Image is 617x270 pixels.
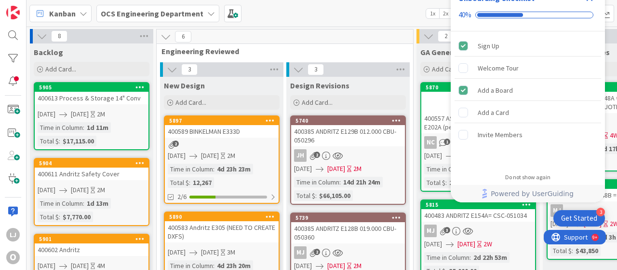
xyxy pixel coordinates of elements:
[327,164,345,174] span: [DATE]
[164,115,280,204] a: 5897400589 BINKELMAN E333D[DATE][DATE]2MTime in Column:4d 23h 23mTotal $:12,2672/6
[35,83,148,104] div: 5905400613 Process & Storage 14" Conv
[294,164,312,174] span: [DATE]
[421,92,535,133] div: 400557 ASTEC [PERSON_NAME] - E202A (pending inlet details)
[550,245,572,256] div: Total $
[161,46,401,56] span: Engineering Reviewed
[478,85,513,96] div: Add a Board
[315,190,317,201] span: :
[291,246,405,259] div: MJ
[97,109,105,119] div: 2M
[60,136,96,146] div: $17,115.00
[424,225,437,237] div: MJ
[34,82,149,150] a: 5905400613 Process & Storage 14" Conv[DATE][DATE]2MTime in Column:1d 11mTotal $:$17,115.00
[505,173,550,181] div: Do not show again
[165,213,279,221] div: 5890
[71,185,89,195] span: [DATE]
[455,57,601,79] div: Welcome Tour is incomplete.
[165,213,279,242] div: 5890400583 Andritz E305 (NEED TO CREATE DXFS)
[421,225,535,237] div: MJ
[290,115,406,205] a: 5740400385 ANDRITZ E129B 012.000 CBU- 050296JH[DATE][DATE]2MTime in Column:14d 21h 24mTotal $:$66...
[60,212,93,222] div: $7,770.00
[39,160,148,167] div: 5904
[168,177,189,188] div: Total $
[35,159,148,168] div: 5904
[295,117,405,124] div: 5740
[353,164,362,174] div: 2M
[175,31,191,43] span: 6
[478,40,499,52] div: Sign Up
[421,209,535,222] div: 400483 ANDRITZ E154A= CSC-051034
[38,136,59,146] div: Total $
[189,177,190,188] span: :
[438,30,454,42] span: 2
[478,129,523,141] div: Invite Members
[451,185,605,202] div: Footer
[455,102,601,123] div: Add a Card is incomplete.
[35,235,148,243] div: 5901
[455,35,601,57] div: Sign Up is complete.
[550,219,568,229] span: [DATE]
[421,136,535,149] div: NC
[291,213,405,243] div: 5739400385 ANDRITZ E128B 019.000 CBU- 050360
[164,81,205,90] span: New Design
[424,239,442,249] span: [DATE]
[421,200,535,209] div: 5815
[227,247,235,257] div: 3M
[45,65,76,73] span: Add Card...
[97,185,105,195] div: 2M
[550,204,563,217] div: MJ
[314,249,320,255] span: 2
[478,107,509,118] div: Add a Card
[181,64,198,75] span: 3
[426,9,439,18] span: 1x
[424,252,469,263] div: Time in Column
[291,116,405,125] div: 5740
[294,149,307,162] div: JH
[38,198,83,209] div: Time in Column
[213,164,215,174] span: :
[168,164,213,174] div: Time in Column
[447,177,479,188] div: 21,292.00
[38,109,55,119] span: [DATE]
[34,47,63,57] span: Backlog
[308,64,324,75] span: 3
[471,252,510,263] div: 2d 22h 53m
[38,185,55,195] span: [DATE]
[101,9,203,18] b: OCS Engineering Department
[71,109,89,119] span: [DATE]
[38,212,59,222] div: Total $
[291,116,405,146] div: 5740400385 ANDRITZ E129B 012.000 CBU- 050296
[39,236,148,242] div: 5901
[426,201,535,208] div: 5815
[201,151,219,161] span: [DATE]
[432,65,463,73] span: Add Card...
[339,177,341,187] span: :
[314,152,320,158] span: 2
[215,164,253,174] div: 4d 23h 23m
[553,210,605,227] div: Open Get Started checklist, remaining modules: 3
[34,158,149,226] a: 5904400611 Andritz Safety Cover[DATE][DATE]2MTime in Column:1d 13mTotal $:$7,770.00
[177,192,187,202] span: 2/6
[317,190,353,201] div: $66,105.00
[444,139,450,145] span: 1
[573,245,601,256] div: $43,850
[294,246,307,259] div: MJ
[290,81,349,90] span: Design Revisions
[421,83,535,92] div: 5870
[38,122,83,133] div: Time in Column
[173,141,179,147] span: 2
[483,239,492,249] div: 2W
[294,177,339,187] div: Time in Column
[35,83,148,92] div: 5905
[83,198,84,209] span: :
[426,84,535,91] div: 5870
[51,30,67,42] span: 8
[59,212,60,222] span: :
[478,62,519,74] div: Welcome Tour
[84,198,111,209] div: 1d 13m
[6,251,20,264] div: O
[424,177,445,188] div: Total $
[424,164,469,174] div: Time in Column
[424,136,437,149] div: NC
[35,168,148,180] div: 400611 Andritz Safety Cover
